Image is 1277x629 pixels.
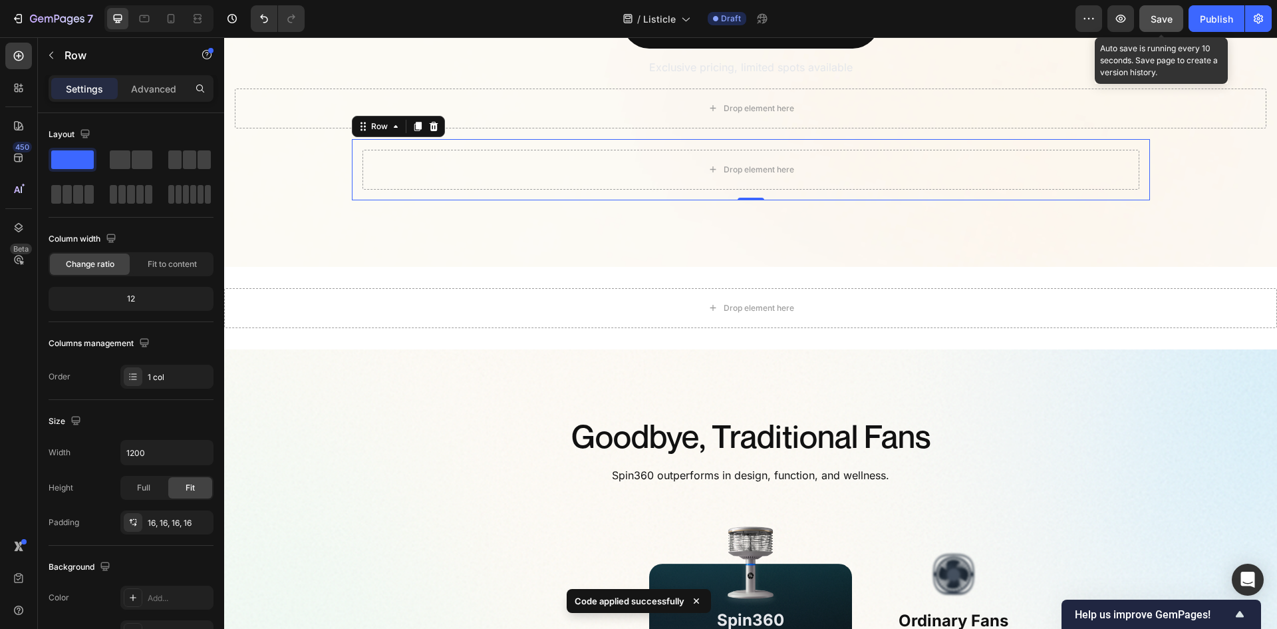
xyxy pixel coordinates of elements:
[1139,5,1183,32] button: Save
[705,513,754,560] img: gempages_584204795921826373-447f2a74-e3ee-43dd-8b6f-99eea1360725.png
[643,12,676,26] span: Listicle
[49,517,79,528] div: Padding
[13,142,32,152] div: 450
[87,11,93,27] p: 7
[224,37,1277,629] iframe: To enrich screen reader interactions, please activate Accessibility in Grammarly extension settings
[499,127,570,138] div: Drop element here
[482,480,571,570] img: gempages_584204795921826373-58282b16-3f0f-4b0a-8dce-c56cc3d9adbb.png
[10,244,32,254] div: Beta
[5,5,99,32] button: 7
[137,482,150,494] span: Full
[1151,13,1173,25] span: Save
[49,335,152,353] div: Columns management
[1232,564,1264,596] div: Open Intercom Messenger
[186,482,195,494] span: Fit
[499,266,570,276] div: Drop element here
[637,12,640,26] span: /
[121,441,213,465] input: Auto
[148,517,210,529] div: 16, 16, 16, 16
[721,13,741,25] span: Draft
[426,572,627,594] p: Spin360
[388,431,665,445] span: Spin360 outperforms in design, function, and wellness.
[1200,12,1233,26] div: Publish
[51,290,211,308] div: 12
[65,47,178,63] p: Row
[13,379,1040,420] h2: Goodbye, Traditional Fans
[66,258,114,270] span: Change ratio
[148,371,210,383] div: 1 col
[131,82,176,96] p: Advanced
[1075,606,1248,622] button: Show survey - Help us improve GemPages!
[144,83,166,95] div: Row
[49,447,71,459] div: Width
[66,82,103,96] p: Settings
[499,66,570,77] div: Drop element here
[49,371,71,383] div: Order
[629,572,829,595] p: Ordinary Fans
[1075,608,1232,621] span: Help us improve GemPages!
[148,592,210,604] div: Add...
[49,230,119,248] div: Column width
[148,258,197,270] span: Fit to content
[49,592,69,604] div: Color
[1189,5,1244,32] button: Publish
[251,5,305,32] div: Undo/Redo
[575,594,684,608] p: Code applied successfully
[49,558,113,576] div: Background
[49,482,73,494] div: Height
[49,413,84,431] div: Size
[49,126,93,144] div: Layout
